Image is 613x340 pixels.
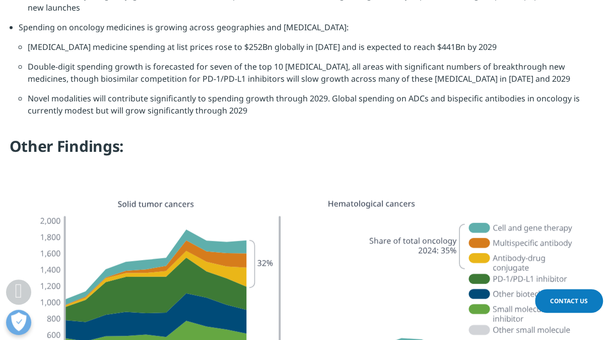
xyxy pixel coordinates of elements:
[19,21,604,41] li: Spending on oncology medicines is growing across geographies and [MEDICAL_DATA]:
[6,310,31,335] button: Open Preferences
[28,92,604,124] li: Novel modalities will contribute significantly to spending growth through 2029. Global spending o...
[28,61,604,92] li: Double-digit spending growth is forecasted for seven of the top 10 [MEDICAL_DATA], all areas with...
[28,41,604,61] li: [MEDICAL_DATA] medicine spending at list prices rose to $252Bn globally in [DATE] and is expected...
[535,289,603,313] a: Contact Us
[10,136,604,164] h4: Other Findings:
[550,297,588,305] span: Contact Us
